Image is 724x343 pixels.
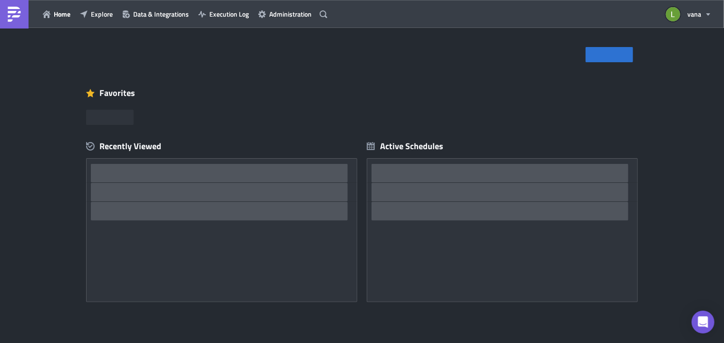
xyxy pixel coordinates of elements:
[86,139,357,153] div: Recently Viewed
[133,9,189,19] span: Data & Integrations
[7,7,22,22] img: PushMetrics
[91,9,113,19] span: Explore
[194,7,254,21] button: Execution Log
[209,9,249,19] span: Execution Log
[660,4,717,25] button: vana
[75,7,117,21] button: Explore
[117,7,194,21] button: Data & Integrations
[269,9,312,19] span: Administration
[86,86,638,100] div: Favorites
[38,7,75,21] button: Home
[692,311,714,333] div: Open Intercom Messenger
[665,6,681,22] img: Avatar
[687,9,701,19] span: vana
[367,141,443,152] div: Active Schedules
[54,9,70,19] span: Home
[254,7,316,21] button: Administration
